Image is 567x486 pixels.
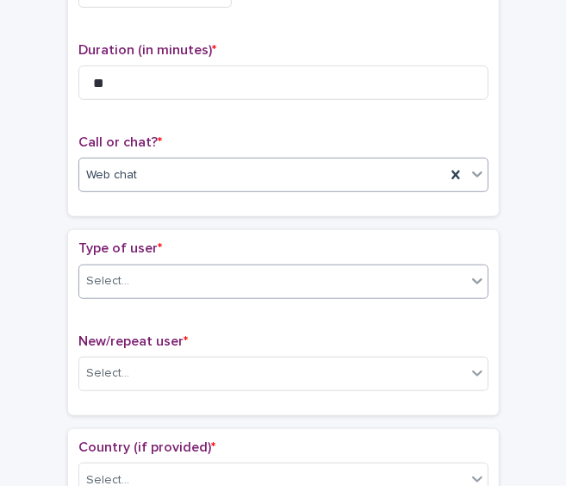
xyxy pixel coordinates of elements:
[78,43,216,57] span: Duration (in minutes)
[86,272,129,290] div: Select...
[78,241,162,255] span: Type of user
[78,334,188,348] span: New/repeat user
[78,440,215,454] span: Country (if provided)
[78,135,162,149] span: Call or chat?
[86,364,129,383] div: Select...
[86,166,137,184] span: Web chat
